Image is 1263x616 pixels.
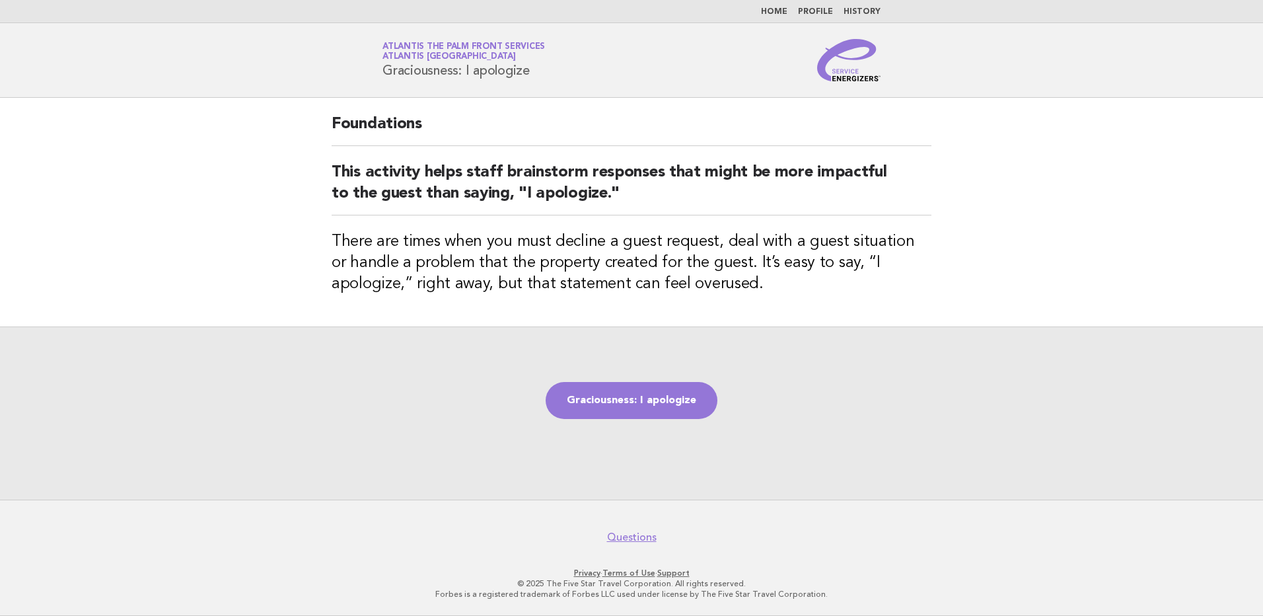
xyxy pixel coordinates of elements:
a: Atlantis The Palm Front ServicesAtlantis [GEOGRAPHIC_DATA] [382,42,545,61]
h1: Graciousness: I apologize [382,43,545,77]
a: History [844,8,881,16]
h2: Foundations [332,114,931,146]
a: Profile [798,8,833,16]
h3: There are times when you must decline a guest request, deal with a guest situation or handle a pr... [332,231,931,295]
img: Service Energizers [817,39,881,81]
a: Privacy [574,568,600,578]
a: Support [657,568,690,578]
p: Forbes is a registered trademark of Forbes LLC used under license by The Five Star Travel Corpora... [227,589,1036,599]
a: Home [761,8,787,16]
p: © 2025 The Five Star Travel Corporation. All rights reserved. [227,578,1036,589]
p: · · [227,568,1036,578]
h2: This activity helps staff brainstorm responses that might be more impactful to the guest than say... [332,162,931,215]
a: Questions [607,531,657,544]
a: Terms of Use [602,568,655,578]
span: Atlantis [GEOGRAPHIC_DATA] [382,53,516,61]
a: Graciousness: I apologize [546,382,717,419]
